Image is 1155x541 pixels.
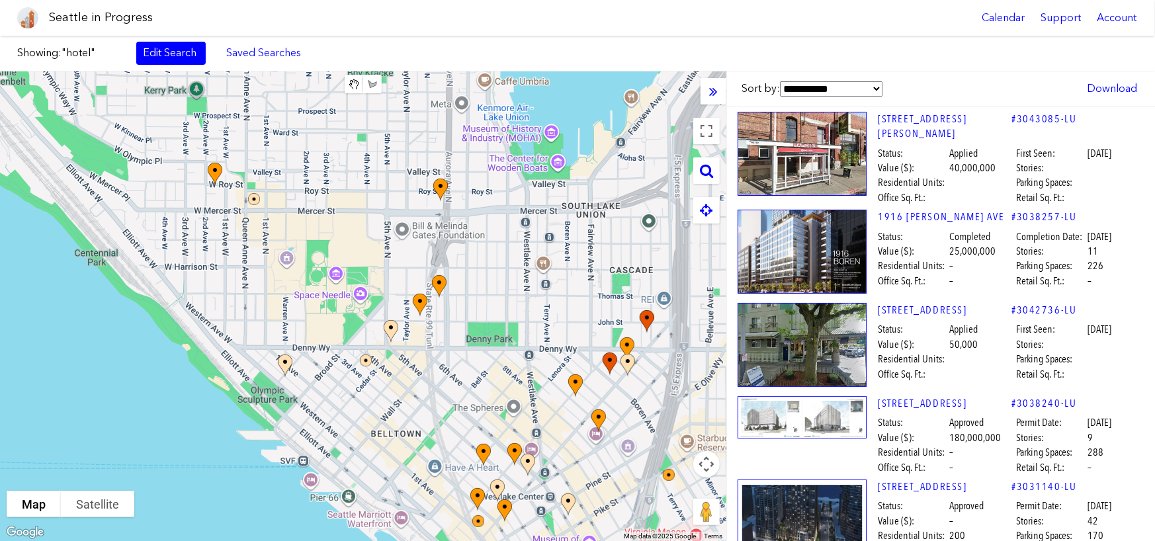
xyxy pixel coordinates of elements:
span: Permit Date: [1016,415,1086,430]
a: Edit Search [136,42,206,64]
span: Residential Units: [878,175,947,190]
span: Parking Spaces: [1016,259,1086,273]
span: – [949,259,953,273]
a: #3042736-LU [1011,303,1077,317]
img: 1.jpg [738,210,867,294]
span: Stories: [1016,244,1086,259]
span: Applied [949,146,978,161]
span: 42 [1088,514,1098,528]
button: Show satellite imagery [61,491,134,517]
span: Value ($): [878,244,947,259]
span: Residential Units: [878,445,947,460]
span: 226 [1088,259,1103,273]
span: 50,000 [949,337,978,352]
span: Office Sq. Ft.: [878,274,947,288]
span: – [949,445,953,460]
label: Showing: [17,46,123,60]
span: Parking Spaces: [1016,352,1086,366]
a: [STREET_ADDRESS] [878,303,1011,317]
span: Completed [949,229,990,244]
span: "hotel" [62,46,95,59]
span: [DATE] [1088,146,1111,161]
a: [STREET_ADDRESS][PERSON_NAME] [878,112,1011,142]
span: Residential Units: [878,352,947,366]
span: [DATE] [1088,499,1111,513]
button: Stop drawing [345,75,363,93]
span: Map data ©2025 Google [624,532,696,540]
img: 27.jpg [738,396,867,438]
img: 2721_4TH_AVE_SEATTLE.jpg [738,303,867,387]
span: Residential Units: [878,259,947,273]
span: Parking Spaces: [1016,175,1086,190]
span: 40,000,000 [949,161,996,175]
a: #3031140-LU [1011,479,1077,494]
span: Retail Sq. Ft.: [1016,367,1086,382]
span: Retail Sq. Ft.: [1016,190,1086,205]
a: [STREET_ADDRESS] [878,479,1011,494]
span: Value ($): [878,161,947,175]
span: Retail Sq. Ft.: [1016,274,1086,288]
span: Stories: [1016,431,1086,445]
button: Drag Pegman onto the map to open Street View [693,499,720,525]
span: – [949,514,953,528]
span: Office Sq. Ft.: [878,460,947,475]
span: 11 [1088,244,1098,259]
a: 1916 [PERSON_NAME] AVE [878,210,1011,224]
span: 288 [1088,445,1103,460]
span: First Seen: [1016,146,1086,161]
span: Permit Date: [1016,499,1086,513]
span: 180,000,000 [949,431,1001,445]
span: – [949,274,953,288]
a: Saved Searches [219,42,308,64]
span: Stories: [1016,514,1086,528]
span: Value ($): [878,431,947,445]
a: Download [1080,77,1144,100]
h1: Seattle in Progress [49,9,153,26]
span: 9 [1088,431,1093,445]
select: Sort by: [780,81,882,97]
a: Terms [704,532,722,540]
span: Status: [878,229,947,244]
a: #3043085-LU [1011,112,1077,126]
button: Toggle fullscreen view [693,118,720,144]
span: Parking Spaces: [1016,445,1086,460]
span: Status: [878,146,947,161]
span: – [1088,274,1091,288]
span: – [949,460,953,475]
span: Retail Sq. Ft.: [1016,460,1086,475]
label: Sort by: [742,81,882,97]
span: Approved [949,415,984,430]
span: [DATE] [1088,322,1111,337]
img: Google [3,524,47,541]
span: Value ($): [878,514,947,528]
button: Show street map [7,491,61,517]
span: Stories: [1016,337,1086,352]
img: favicon-96x96.png [17,7,38,28]
span: Stories: [1016,161,1086,175]
span: [DATE] [1088,229,1111,244]
span: – [1088,460,1091,475]
span: Applied [949,322,978,337]
img: 10_MERCER_ST_SEATTLE.jpg [738,112,867,196]
span: 25,000,000 [949,244,996,259]
span: Completion Date: [1016,229,1086,244]
button: Draw a shape [363,75,382,93]
span: Status: [878,322,947,337]
a: #3038257-LU [1011,210,1077,224]
span: Approved [949,499,984,513]
span: Status: [878,499,947,513]
a: #3038240-LU [1011,396,1077,411]
a: [STREET_ADDRESS] [878,396,1011,411]
a: Open this area in Google Maps (opens a new window) [3,524,47,541]
button: Map camera controls [693,451,720,478]
span: [DATE] [1088,415,1111,430]
span: First Seen: [1016,322,1086,337]
span: Office Sq. Ft.: [878,190,947,205]
span: Value ($): [878,337,947,352]
span: Status: [878,415,947,430]
span: Office Sq. Ft.: [878,367,947,382]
